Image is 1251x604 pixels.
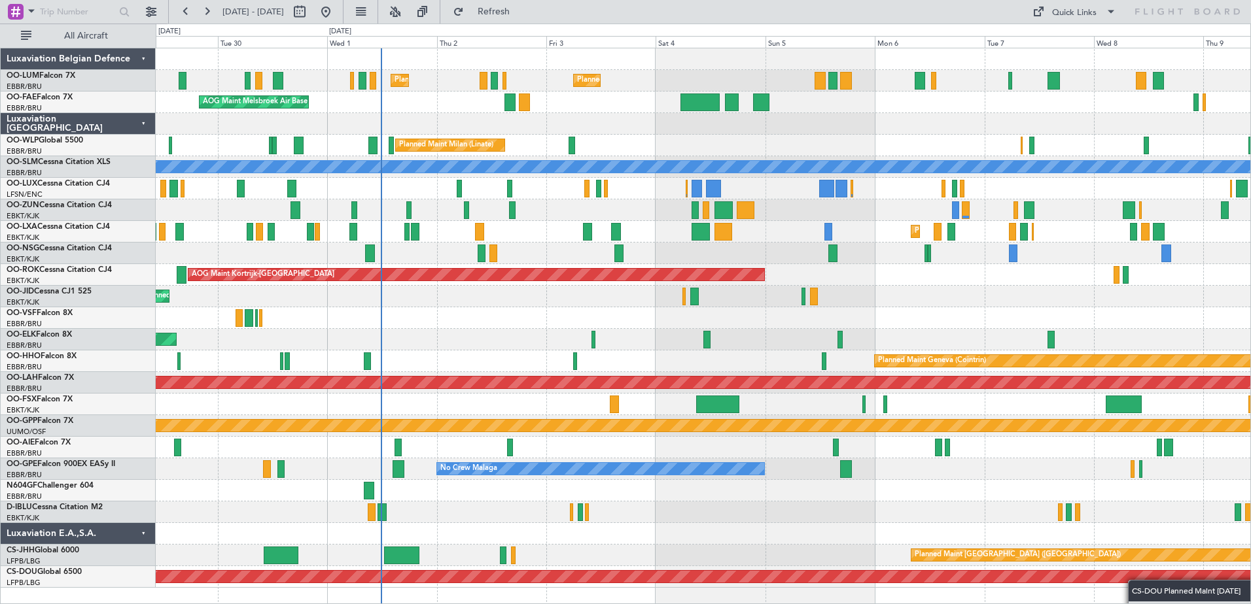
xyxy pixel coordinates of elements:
a: EBBR/BRU [7,168,42,178]
span: OO-JID [7,288,34,295]
a: EBKT/KJK [7,211,39,221]
div: AOG Maint Melsbroek Air Base [203,92,308,112]
div: Tue 7 [985,36,1094,48]
a: OO-JIDCessna CJ1 525 [7,288,92,295]
span: OO-ZUN [7,201,39,209]
div: Mon 6 [875,36,984,48]
a: EBBR/BRU [7,448,42,458]
span: N604GF [7,482,37,490]
div: Planned Maint Kortrijk-[GEOGRAPHIC_DATA] [915,222,1067,241]
a: CS-JHHGlobal 6000 [7,546,79,554]
span: OO-LUM [7,72,39,80]
a: EBBR/BRU [7,82,42,92]
div: Wed 8 [1094,36,1203,48]
span: OO-ELK [7,331,36,339]
div: AOG Maint Kortrijk-[GEOGRAPHIC_DATA] [192,265,334,284]
a: UUMO/OSF [7,427,46,437]
span: OO-FAE [7,93,37,101]
button: All Aircraft [14,25,142,46]
a: OO-LXACessna Citation CJ4 [7,223,110,231]
div: Fri 3 [546,36,656,48]
a: EBBR/BRU [7,319,42,329]
a: OO-ROKCessna Citation CJ4 [7,266,112,274]
span: OO-LUX [7,180,37,188]
span: OO-GPE [7,460,37,468]
div: Wed 1 [327,36,436,48]
span: OO-NSG [7,244,39,252]
span: OO-LXA [7,223,37,231]
a: OO-LUMFalcon 7X [7,72,75,80]
a: EBBR/BRU [7,103,42,113]
a: OO-VSFFalcon 8X [7,309,73,317]
a: OO-FSXFalcon 7X [7,395,73,403]
a: OO-AIEFalcon 7X [7,439,71,446]
div: Planned Maint Milan (Linate) [399,135,493,155]
a: CS-DOUGlobal 6500 [7,568,82,576]
div: Sun 5 [766,36,875,48]
input: Trip Number [40,2,115,22]
span: OO-VSF [7,309,37,317]
span: [DATE] - [DATE] [222,6,284,18]
a: OO-GPPFalcon 7X [7,417,73,425]
span: OO-GPP [7,417,37,425]
a: N604GFChallenger 604 [7,482,94,490]
span: D-IBLU [7,503,32,511]
div: Sat 4 [656,36,765,48]
a: EBKT/KJK [7,233,39,243]
a: EBBR/BRU [7,384,42,394]
a: EBKT/KJK [7,297,39,307]
div: No Crew Malaga [440,459,497,478]
a: EBKT/KJK [7,513,39,523]
a: OO-GPEFalcon 900EX EASy II [7,460,115,468]
a: OO-SLMCessna Citation XLS [7,158,111,166]
a: OO-WLPGlobal 5500 [7,137,83,144]
a: OO-LAHFalcon 7X [7,374,74,382]
span: OO-LAH [7,374,38,382]
a: EBKT/KJK [7,405,39,415]
span: CS-DOU [7,568,37,576]
span: OO-SLM [7,158,38,166]
div: [DATE] [329,26,351,37]
a: OO-ZUNCessna Citation CJ4 [7,201,112,209]
a: LFSN/ENC [7,190,43,199]
a: OO-NSGCessna Citation CJ4 [7,244,112,252]
div: Quick Links [1052,7,1097,20]
a: OO-FAEFalcon 7X [7,93,73,101]
a: D-IBLUCessna Citation M2 [7,503,103,511]
div: Planned Maint [GEOGRAPHIC_DATA] ([GEOGRAPHIC_DATA] National) [395,71,631,90]
a: EBBR/BRU [7,492,42,501]
a: EBBR/BRU [7,341,42,350]
a: OO-HHOFalcon 8X [7,352,77,360]
a: EBKT/KJK [7,276,39,286]
div: Planned Maint [GEOGRAPHIC_DATA] ([GEOGRAPHIC_DATA] National) [577,71,814,90]
span: CS-JHH [7,546,35,554]
div: Planned Maint Geneva (Cointrin) [878,351,986,371]
button: Quick Links [1026,1,1123,22]
span: OO-WLP [7,137,39,144]
div: Thu 2 [437,36,546,48]
a: OO-LUXCessna Citation CJ4 [7,180,110,188]
a: EBBR/BRU [7,470,42,480]
div: Planned Maint [GEOGRAPHIC_DATA] ([GEOGRAPHIC_DATA]) [915,545,1121,565]
a: EBKT/KJK [7,254,39,264]
div: [DATE] [158,26,181,37]
a: LFPB/LBG [7,578,41,588]
a: EBBR/BRU [7,362,42,372]
div: Mon 29 [109,36,218,48]
span: OO-HHO [7,352,41,360]
button: Refresh [447,1,525,22]
a: OO-ELKFalcon 8X [7,331,72,339]
span: All Aircraft [34,31,138,41]
a: LFPB/LBG [7,556,41,566]
span: OO-FSX [7,395,37,403]
span: OO-AIE [7,439,35,446]
span: OO-ROK [7,266,39,274]
span: Refresh [467,7,521,16]
div: Tue 30 [218,36,327,48]
a: EBBR/BRU [7,146,42,156]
